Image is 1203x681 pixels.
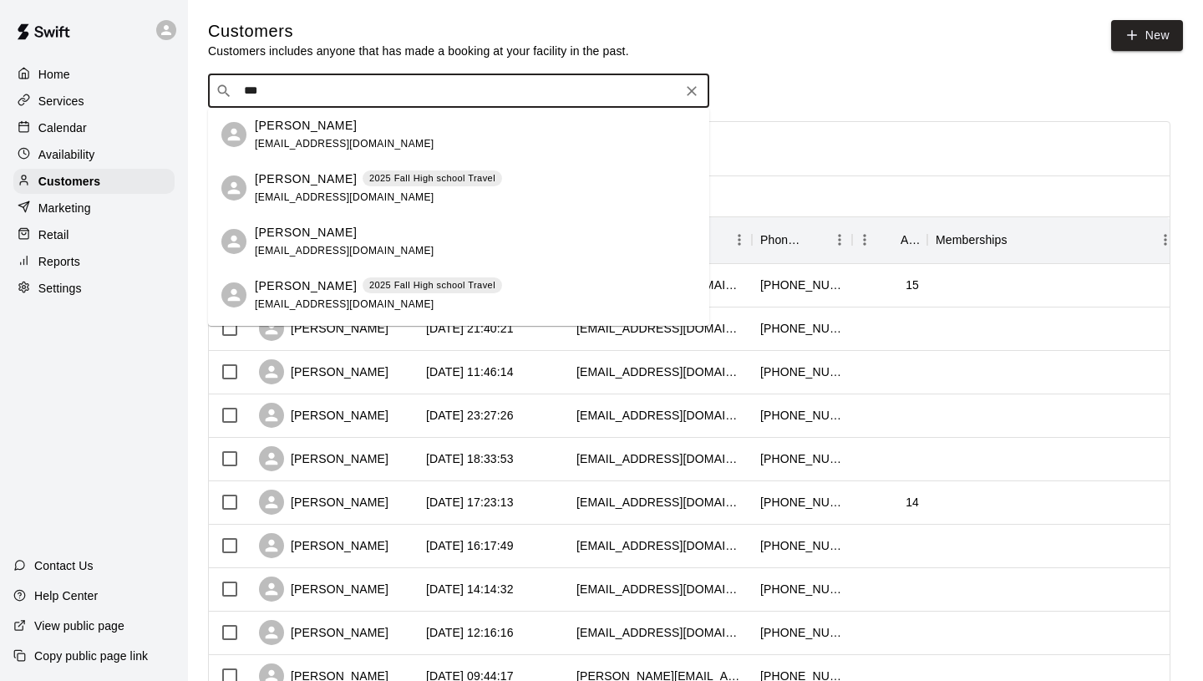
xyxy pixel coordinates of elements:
span: [EMAIL_ADDRESS][DOMAIN_NAME] [255,138,434,150]
div: bradleyvanderveren@gmail.com [576,407,744,424]
div: 2025-08-11 23:27:26 [426,407,514,424]
span: [EMAIL_ADDRESS][DOMAIN_NAME] [255,298,434,310]
a: Retail [13,222,175,247]
div: 2025-08-12 11:46:14 [426,363,514,380]
p: Home [38,66,70,83]
a: Reports [13,249,175,274]
div: Luke Schumacher [221,282,246,307]
p: [PERSON_NAME] [255,170,357,188]
div: +16123098459 [760,581,844,597]
div: +16122420838 [760,363,844,380]
div: Search customers by name or email [208,74,709,108]
p: Services [38,93,84,109]
div: +16122890332 [760,494,844,511]
div: [PERSON_NAME] [259,490,388,515]
div: Age [901,216,919,263]
div: 2025-08-11 16:17:49 [426,537,514,554]
a: Availability [13,142,175,167]
p: Settings [38,280,82,297]
span: [EMAIL_ADDRESS][DOMAIN_NAME] [255,191,434,203]
div: [PERSON_NAME] [259,620,388,645]
div: [PERSON_NAME] [259,403,388,428]
span: [EMAIL_ADDRESS][DOMAIN_NAME] [255,245,434,257]
div: bradnikki@msn.com [576,537,744,554]
p: 2025 Fall High school Travel [369,171,495,185]
p: Contact Us [34,557,94,574]
button: Menu [827,227,852,252]
div: +16159830900 [760,277,844,293]
div: jennysharplynn@yahoo.com [576,581,744,597]
div: brimariebenson@gmail.com [576,363,744,380]
div: dfalk@hotmail.com [576,494,744,511]
div: Phone Number [752,216,852,263]
div: [PERSON_NAME] [259,446,388,471]
div: +16123276292 [760,537,844,554]
button: Clear [680,79,703,103]
div: +12027170234 [760,624,844,641]
div: +19206600809 [760,407,844,424]
div: [PERSON_NAME] [259,577,388,602]
a: Customers [13,169,175,194]
a: Services [13,89,175,114]
p: Help Center [34,587,98,604]
div: Jennifer McCormack [221,122,246,147]
div: 2025-08-09 14:14:32 [426,581,514,597]
p: Retail [38,226,69,243]
div: meghanacohen@gmail.com [576,450,744,467]
button: Sort [804,228,827,252]
button: Sort [877,228,901,252]
p: Calendar [38,119,87,136]
div: 2025-08-11 18:33:53 [426,450,514,467]
p: Customers [38,173,100,190]
p: 2025 Fall High school Travel [369,278,495,292]
a: Home [13,62,175,87]
a: Marketing [13,196,175,221]
div: 2025-08-11 17:23:13 [426,494,514,511]
p: Customers includes anyone that has made a booking at your facility in the past. [208,43,629,59]
div: [PERSON_NAME] [259,359,388,384]
div: Memberships [927,216,1178,263]
p: View public page [34,617,124,634]
button: Menu [1153,227,1178,252]
div: 15 [906,277,919,293]
p: [PERSON_NAME] [255,117,357,135]
div: Maggie Schumacher [221,229,246,254]
h5: Customers [208,20,629,43]
div: Email [568,216,752,263]
div: chelsealegallaw@gmail.com [576,624,744,641]
div: gavinmiller5310@gmail.com [576,320,744,337]
button: Sort [1008,228,1031,252]
a: Calendar [13,115,175,140]
p: [PERSON_NAME] [255,224,357,241]
div: Age [852,216,927,263]
a: Settings [13,276,175,301]
div: Memberships [936,216,1008,263]
div: +16128755082 [760,450,844,467]
a: New [1111,20,1183,51]
div: 2025-08-12 21:40:21 [426,320,514,337]
div: 14 [906,494,919,511]
p: Copy public page link [34,648,148,664]
div: [PERSON_NAME] [259,533,388,558]
p: Marketing [38,200,91,216]
div: Phone Number [760,216,804,263]
div: [PERSON_NAME] [259,316,388,341]
div: 2025-08-08 12:16:16 [426,624,514,641]
div: Dywane Schumacher [221,175,246,201]
p: Availability [38,146,95,163]
p: Reports [38,253,80,270]
p: [PERSON_NAME] [255,277,357,295]
div: +19209158596 [760,320,844,337]
button: Menu [727,227,752,252]
button: Menu [852,227,877,252]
